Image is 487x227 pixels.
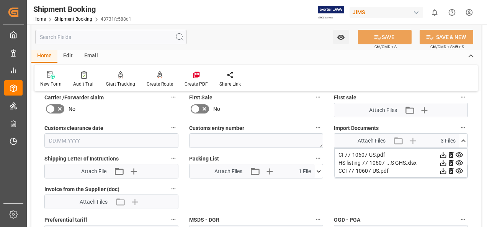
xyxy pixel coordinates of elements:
div: JIMS [350,7,423,18]
span: Shipping Letter of Instructions [44,155,119,163]
span: Ctrl/CMD + Shift + S [430,44,464,50]
div: Create PDF [185,81,208,88]
span: First sale [334,94,356,102]
div: Shipment Booking [33,3,131,15]
span: Customs clearance date [44,124,103,132]
span: Customs entry number [189,124,244,132]
button: First sale [458,92,468,102]
div: Create Route [147,81,173,88]
span: Master [PERSON_NAME] of Lading (doc) [334,155,431,163]
button: First Sale [313,92,323,102]
div: CCI 77-10607-US.pdf [338,167,463,175]
a: Shipment Booking [54,16,92,22]
button: JIMS [350,5,426,19]
input: DD.MM.YYYY [44,133,178,148]
button: Shipping Letter of Instructions [168,153,178,163]
div: Email [78,50,104,63]
div: Audit Trail [73,81,95,88]
span: Import Documents [334,124,379,132]
div: Start Tracking [106,81,135,88]
img: Exertis%20JAM%20-%20Email%20Logo.jpg_1722504956.jpg [318,6,344,19]
button: Invoice from the Supplier (doc) [168,184,178,194]
span: Preferential tariff [44,216,87,224]
button: SAVE & NEW [420,30,473,44]
button: open menu [333,30,349,44]
span: OGD - PGA [334,216,360,224]
span: MSDS - DGR [189,216,219,224]
button: Preferential tariff [168,214,178,224]
button: Customs entry number [313,123,323,133]
span: Carrier /Forwarder claim [44,94,104,102]
span: No [69,105,75,113]
div: HS listing 77-10607-...S GHS.xlsx [338,159,463,167]
span: 3 Files [441,137,456,145]
div: Edit [57,50,78,63]
div: New Form [40,81,62,88]
span: Attach Files [214,167,242,175]
span: Attach Files [80,198,108,206]
button: Customs clearance date [168,123,178,133]
div: Share Link [219,81,241,88]
button: Import Documents [458,123,468,133]
button: SAVE [358,30,412,44]
button: Carrier /Forwarder claim [168,92,178,102]
div: Home [31,50,57,63]
span: 1 File [299,167,311,175]
span: First Sale [189,94,212,102]
button: Packing List [313,153,323,163]
span: Invoice from the Supplier (doc) [44,185,119,193]
span: Packing List [189,155,219,163]
button: OGD - PGA [458,214,468,224]
div: CI 77-10607-US.pdf [338,151,463,159]
button: show 0 new notifications [426,4,443,21]
span: No [213,105,220,113]
span: Attach Files [358,137,386,145]
a: Home [33,16,46,22]
input: Search Fields [35,30,187,44]
span: Attach File [81,167,106,175]
button: Help Center [443,4,461,21]
span: Attach Files [369,106,397,114]
span: Ctrl/CMD + S [374,44,397,50]
button: MSDS - DGR [313,214,323,224]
